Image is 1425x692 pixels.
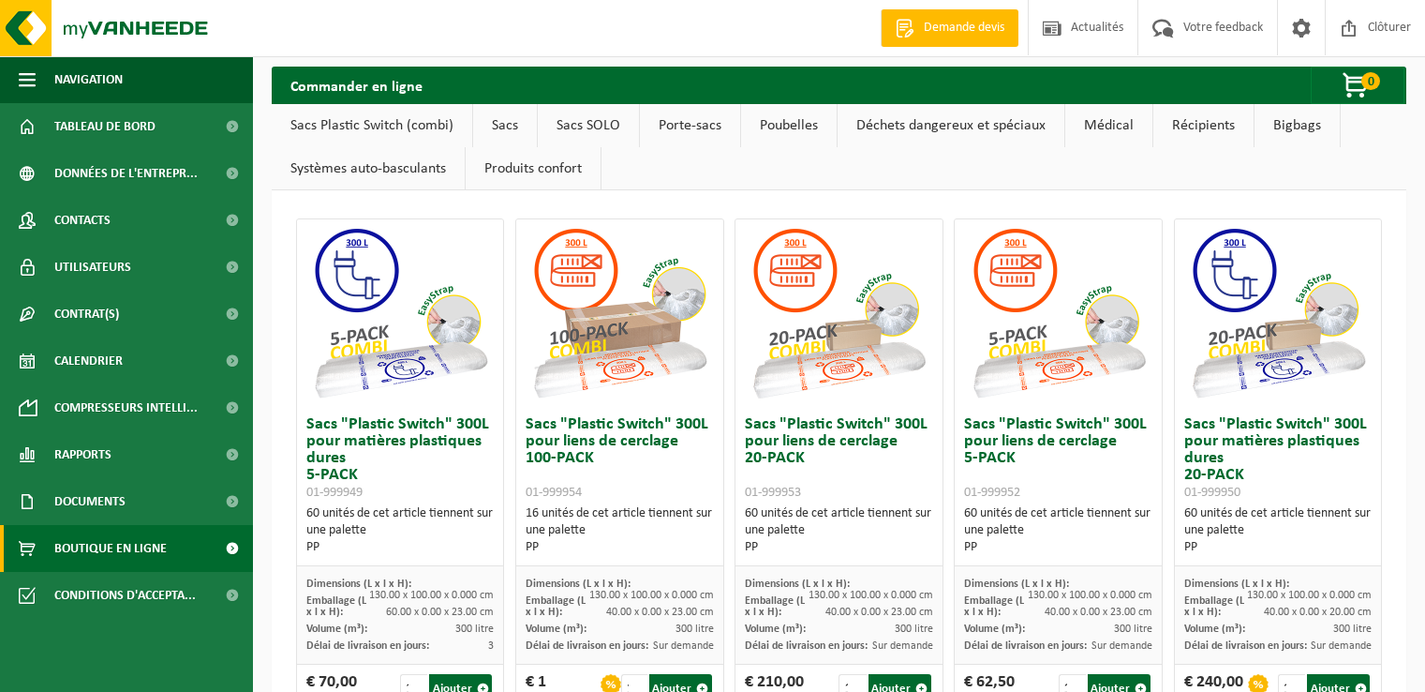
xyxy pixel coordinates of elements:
[538,104,639,147] a: Sacs SOLO
[1247,590,1372,601] span: 130.00 x 100.00 x 0.000 cm
[825,607,933,618] span: 40.00 x 0.00 x 23.00 cm
[745,219,932,407] img: 01-999953
[54,150,198,197] span: Données de l'entrepr...
[526,595,586,618] span: Emballage (L x l x H):
[838,104,1064,147] a: Déchets dangereux et spéciaux
[606,607,714,618] span: 40.00 x 0.00 x 23.00 cm
[526,416,713,501] h3: Sacs "Plastic Switch" 300L pour liens de cerclage 100-PACK
[306,595,366,618] span: Emballage (L x l x H):
[526,579,631,590] span: Dimensions (L x l x H):
[964,539,1151,556] div: PP
[54,291,119,338] span: Contrat(s)
[526,486,582,500] span: 01-999954
[675,624,714,635] span: 300 litre
[895,624,933,635] span: 300 litre
[1184,640,1307,652] span: Délai de livraison en jours:
[473,104,537,147] a: Sacs
[369,590,494,601] span: 130.00 x 100.00 x 0.000 cm
[54,431,111,478] span: Rapports
[306,624,367,635] span: Volume (m³):
[1091,640,1152,652] span: Sur demande
[964,416,1151,501] h3: Sacs "Plastic Switch" 300L pour liens de cerclage 5-PACK
[964,595,1024,618] span: Emballage (L x l x H):
[653,640,714,652] span: Sur demande
[306,416,494,501] h3: Sacs "Plastic Switch" 300L pour matières plastiques dures 5-PACK
[1184,416,1372,501] h3: Sacs "Plastic Switch" 300L pour matières plastiques dures 20-PACK
[1028,590,1152,601] span: 130.00 x 100.00 x 0.000 cm
[1264,607,1372,618] span: 40.00 x 0.00 x 20.00 cm
[54,572,196,619] span: Conditions d'accepta...
[964,624,1025,635] span: Volume (m³):
[306,640,429,652] span: Délai de livraison en jours:
[640,104,740,147] a: Porte-sacs
[964,579,1069,590] span: Dimensions (L x l x H):
[964,486,1020,500] span: 01-999952
[54,197,111,244] span: Contacts
[1254,104,1340,147] a: Bigbags
[745,505,932,556] div: 60 unités de cet article tiennent sur une palette
[488,640,494,652] span: 3
[54,384,198,431] span: Compresseurs intelli...
[1184,595,1244,618] span: Emballage (L x l x H):
[54,338,123,384] span: Calendrier
[306,486,363,500] span: 01-999949
[526,640,648,652] span: Délai de livraison en jours:
[872,640,933,652] span: Sur demande
[54,525,167,572] span: Boutique en ligne
[1184,539,1372,556] div: PP
[1153,104,1254,147] a: Récipients
[1333,624,1372,635] span: 300 litre
[741,104,837,147] a: Poubelles
[272,147,465,190] a: Systèmes auto-basculants
[881,9,1018,47] a: Demande devis
[1065,104,1152,147] a: Médical
[1311,640,1372,652] span: Sur demande
[1045,607,1152,618] span: 40.00 x 0.00 x 23.00 cm
[306,505,494,556] div: 60 unités de cet article tiennent sur une palette
[386,607,494,618] span: 60.00 x 0.00 x 23.00 cm
[526,539,713,556] div: PP
[455,624,494,635] span: 300 litre
[54,244,131,291] span: Utilisateurs
[589,590,714,601] span: 130.00 x 100.00 x 0.000 cm
[964,640,1087,652] span: Délai de livraison en jours:
[272,104,472,147] a: Sacs Plastic Switch (combi)
[306,219,494,407] img: 01-999949
[745,579,850,590] span: Dimensions (L x l x H):
[1361,72,1380,90] span: 0
[54,478,126,525] span: Documents
[1311,67,1404,104] button: 0
[745,539,932,556] div: PP
[965,219,1152,407] img: 01-999952
[54,56,123,103] span: Navigation
[745,595,805,618] span: Emballage (L x l x H):
[526,624,586,635] span: Volume (m³):
[526,219,713,407] img: 01-999954
[745,486,801,500] span: 01-999953
[272,67,441,103] h2: Commander en ligne
[1184,505,1372,556] div: 60 unités de cet article tiennent sur une palette
[1184,219,1372,407] img: 01-999950
[809,590,933,601] span: 130.00 x 100.00 x 0.000 cm
[526,505,713,556] div: 16 unités de cet article tiennent sur une palette
[919,19,1009,38] span: Demande devis
[745,416,932,501] h3: Sacs "Plastic Switch" 300L pour liens de cerclage 20-PACK
[1184,486,1240,500] span: 01-999950
[306,539,494,556] div: PP
[54,103,156,150] span: Tableau de bord
[964,505,1151,556] div: 60 unités de cet article tiennent sur une palette
[745,624,806,635] span: Volume (m³):
[1184,624,1245,635] span: Volume (m³):
[745,640,868,652] span: Délai de livraison en jours:
[466,147,601,190] a: Produits confort
[1114,624,1152,635] span: 300 litre
[306,579,411,590] span: Dimensions (L x l x H):
[1184,579,1289,590] span: Dimensions (L x l x H):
